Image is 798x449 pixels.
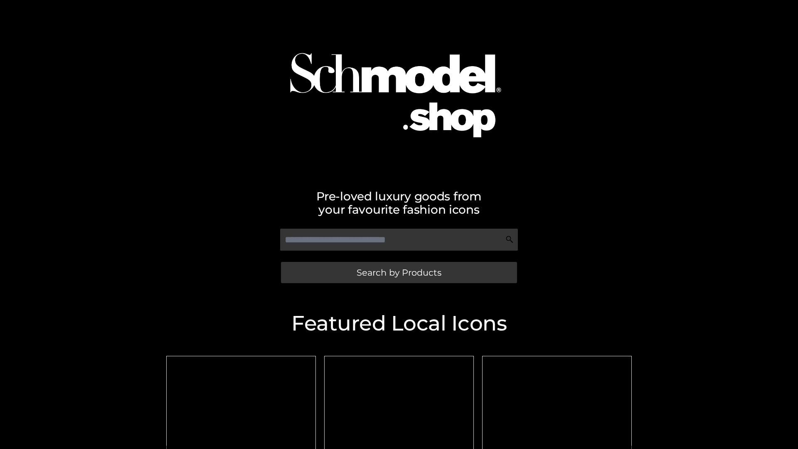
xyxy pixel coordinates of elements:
img: Search Icon [505,235,514,244]
h2: Featured Local Icons​ [162,313,636,334]
h2: Pre-loved luxury goods from your favourite fashion icons [162,190,636,216]
span: Search by Products [357,268,441,277]
a: Search by Products [281,262,517,283]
